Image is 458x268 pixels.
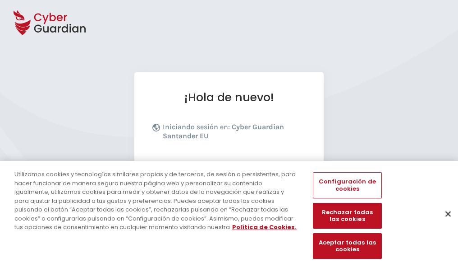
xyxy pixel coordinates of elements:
[152,90,306,104] h1: ¡Hola de nuevo!
[313,172,381,198] button: Configuración de cookies, Abre el cuadro de diálogo del centro de preferencias.
[313,233,381,259] button: Aceptar todas las cookies
[14,170,299,232] div: Utilizamos cookies y tecnologías similares propias y de terceros, de sesión o persistentes, para ...
[232,223,297,231] a: Más información sobre su privacidad, se abre en una nueva pestaña
[313,203,381,229] button: Rechazar todas las cookies
[438,204,458,224] button: Cerrar
[163,122,303,145] p: Iniciando sesión en:
[163,122,284,140] b: Cyber Guardian Santander EU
